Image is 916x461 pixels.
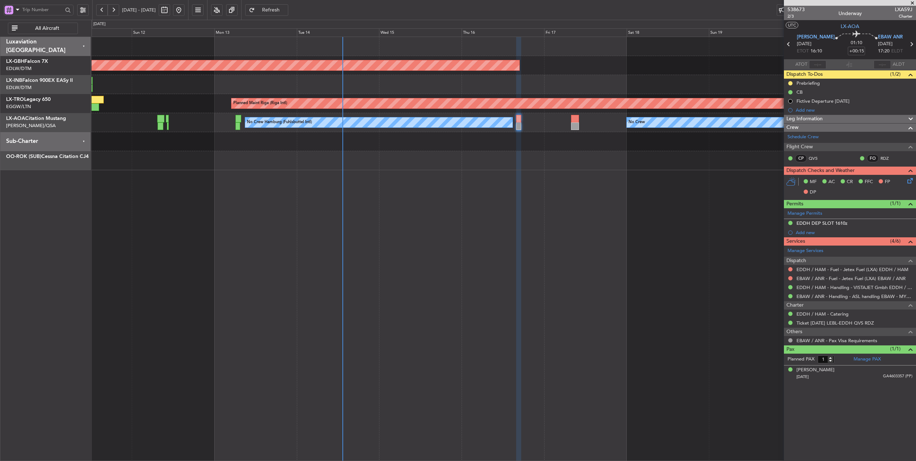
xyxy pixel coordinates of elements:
span: FFC [865,178,873,186]
a: EDDH / HAM - Handling - VISTAJET Gmbh EDDH / HAM [796,284,912,290]
span: LX-INB [6,78,22,83]
a: EBAW / ANR - Handling - ASL handling EBAW - MYHANDLING [796,293,912,299]
span: ETOT [797,48,809,55]
div: Wed 15 [379,28,462,37]
span: LX-AOA [841,23,859,30]
span: Permits [786,200,803,208]
span: LX-GBH [6,59,24,64]
span: (1/2) [890,70,901,78]
div: Planned Maint Riga (Riga Intl) [233,98,287,109]
span: (4/6) [890,237,901,245]
div: Add new [796,229,912,236]
span: 538673 [788,6,805,13]
span: FP [885,178,890,186]
span: 17:20 [878,48,889,55]
a: EDLW/DTM [6,65,32,72]
a: Manage Permits [788,210,822,217]
button: All Aircraft [8,23,78,34]
span: 01:10 [851,39,862,47]
span: Crew [786,124,799,132]
span: Services [786,237,805,246]
div: Mon 13 [214,28,297,37]
div: Sun 19 [709,28,791,37]
span: Others [786,328,802,336]
span: GA4603357 (PP) [883,373,912,379]
a: Manage Services [788,247,823,255]
span: DP [810,189,816,196]
button: UTC [786,22,798,28]
input: --:-- [809,60,826,69]
span: AC [828,178,835,186]
span: ELDT [891,48,903,55]
a: LX-TROLegacy 650 [6,97,51,102]
div: [PERSON_NAME] [796,367,835,374]
div: No Crew [628,117,645,128]
a: EBAW / ANR - Pax Visa Requirements [796,337,877,344]
span: MF [810,178,817,186]
div: Fictive Departure [DATE] [796,98,850,104]
span: 16:10 [810,48,822,55]
div: Add new [796,107,912,113]
a: RDZ [880,155,897,162]
a: OO-ROK (SUB)Cessna Citation CJ4 [6,154,89,159]
a: EDDH / HAM - Catering [796,311,849,317]
span: CR [847,178,853,186]
a: LX-AOACitation Mustang [6,116,66,121]
a: [PERSON_NAME]/QSA [6,122,56,129]
span: Flight Crew [786,143,813,151]
a: EDLW/DTM [6,84,32,91]
span: Refresh [256,8,286,13]
a: Ticket [DATE] LEBL-EDDH QVS RDZ [796,320,874,326]
div: Thu 16 [462,28,544,37]
div: Sat 18 [627,28,709,37]
div: Sun 12 [132,28,214,37]
span: LX-AOA [6,116,25,121]
div: Underway [838,10,862,17]
span: [DATE] [796,374,809,379]
div: Tue 14 [297,28,379,37]
span: Leg Information [786,115,823,123]
div: Prebriefing [796,80,820,86]
a: Manage PAX [854,356,881,363]
span: Dispatch Checks and Weather [786,167,855,175]
div: No Crew Hamburg (Fuhlsbuttel Intl) [247,117,312,128]
span: ATOT [795,61,807,68]
span: LXA59J [895,6,912,13]
span: Charter [895,13,912,19]
a: QVS [809,155,825,162]
span: [DATE] [878,41,893,48]
a: Schedule Crew [788,134,819,141]
a: EGGW/LTN [6,103,31,110]
div: CP [795,154,807,162]
span: EBAW ANR [878,34,903,41]
a: EBAW / ANR - Fuel - Jetex Fuel (LXA) EBAW / ANR [796,275,906,281]
button: Refresh [245,4,288,16]
div: CB [796,89,803,95]
span: (1/1) [890,345,901,353]
div: Fri 17 [544,28,627,37]
span: Dispatch To-Dos [786,70,823,79]
span: Dispatch [786,257,806,265]
label: Planned PAX [788,356,814,363]
span: ALDT [893,61,905,68]
span: Pax [786,345,794,354]
span: LX-TRO [6,97,24,102]
div: [DATE] [93,21,106,27]
input: Trip Number [22,4,63,15]
span: All Aircraft [19,26,75,31]
a: EDDH / HAM - Fuel - Jetex Fuel (LXA) EDDH / HAM [796,266,908,273]
span: Charter [786,301,804,309]
span: [DATE] [797,41,812,48]
div: FO [867,154,879,162]
span: [DATE] - [DATE] [122,7,156,13]
a: LX-INBFalcon 900EX EASy II [6,78,73,83]
span: OO-ROK (SUB) [6,154,41,159]
a: LX-GBHFalcon 7X [6,59,48,64]
span: [PERSON_NAME] [797,34,835,41]
span: 2/3 [788,13,805,19]
div: EDDH DEP SLOT 1610z [796,220,847,226]
span: (1/1) [890,200,901,207]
